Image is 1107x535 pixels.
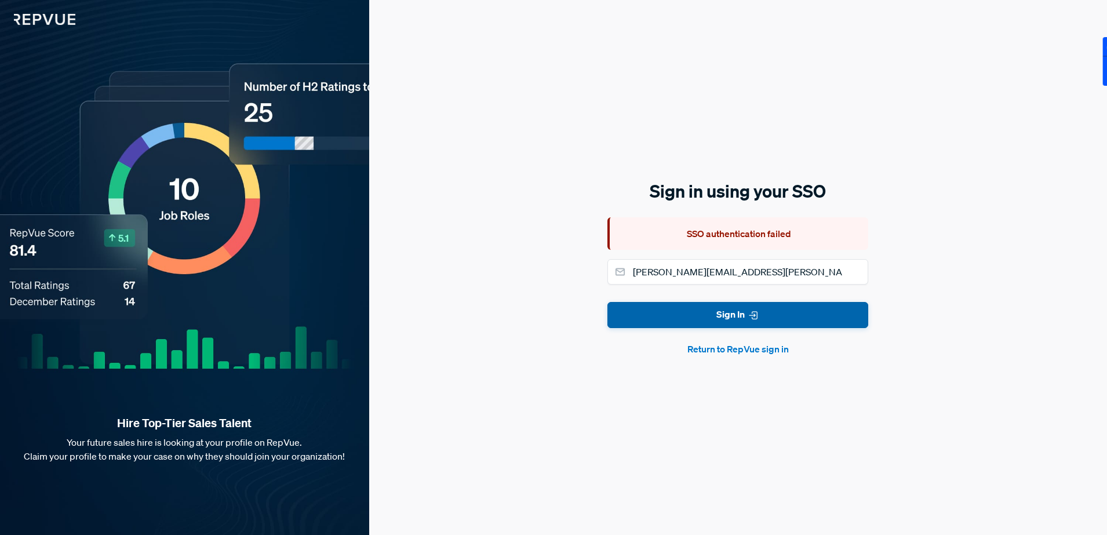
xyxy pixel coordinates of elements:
[19,416,351,431] strong: Hire Top-Tier Sales Talent
[607,302,868,328] button: Sign In
[607,259,868,285] input: Email address
[607,179,868,203] h5: Sign in using your SSO
[19,435,351,463] p: Your future sales hire is looking at your profile on RepVue. Claim your profile to make your case...
[607,217,868,250] div: SSO authentication failed
[607,342,868,356] button: Return to RepVue sign in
